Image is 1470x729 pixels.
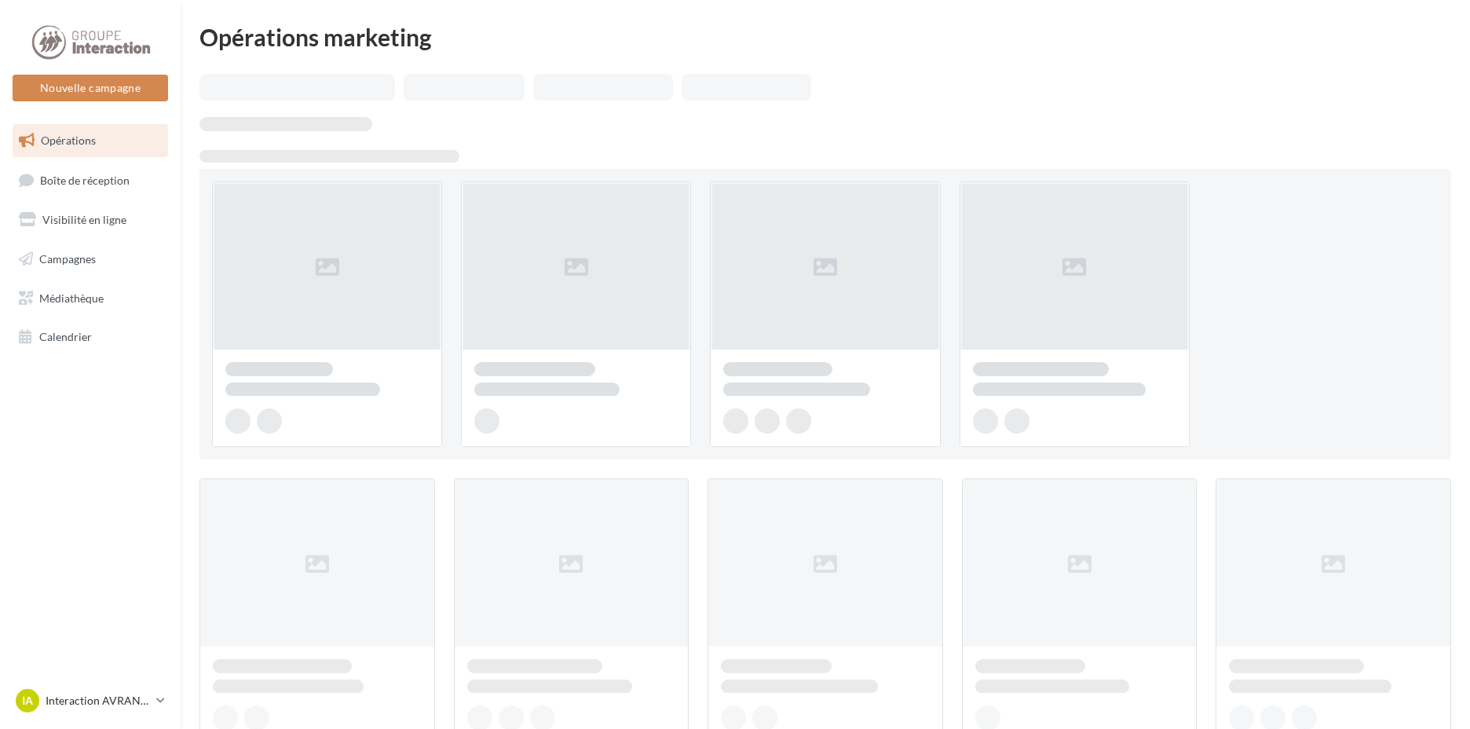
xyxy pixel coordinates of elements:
[9,124,171,157] a: Opérations
[13,686,168,716] a: IA Interaction AVRANCHES
[39,291,104,304] span: Médiathèque
[13,75,168,101] button: Nouvelle campagne
[9,203,171,236] a: Visibilité en ligne
[9,282,171,315] a: Médiathèque
[41,134,96,147] span: Opérations
[40,173,130,186] span: Boîte de réception
[39,252,96,266] span: Campagnes
[39,330,92,343] span: Calendrier
[22,693,33,709] span: IA
[199,25,1451,49] div: Opérations marketing
[9,163,171,197] a: Boîte de réception
[42,213,126,226] span: Visibilité en ligne
[9,321,171,354] a: Calendrier
[46,693,150,709] p: Interaction AVRANCHES
[9,243,171,276] a: Campagnes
